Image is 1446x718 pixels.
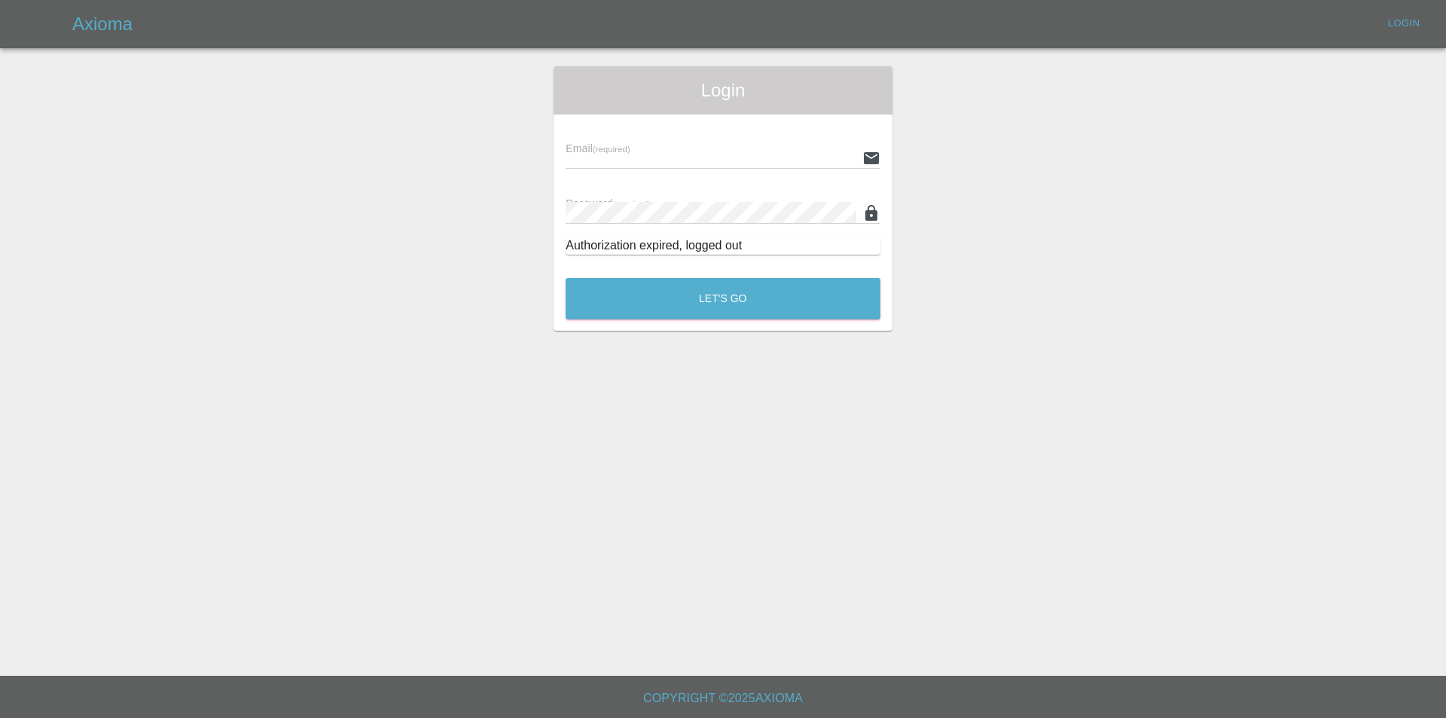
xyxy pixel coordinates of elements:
[566,197,650,209] span: Password
[593,145,630,154] small: (required)
[12,688,1434,709] h6: Copyright © 2025 Axioma
[613,200,651,209] small: (required)
[566,237,880,255] div: Authorization expired, logged out
[566,78,880,102] span: Login
[566,142,630,154] span: Email
[72,12,133,36] h5: Axioma
[566,278,880,319] button: Let's Go
[1380,12,1428,35] a: Login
